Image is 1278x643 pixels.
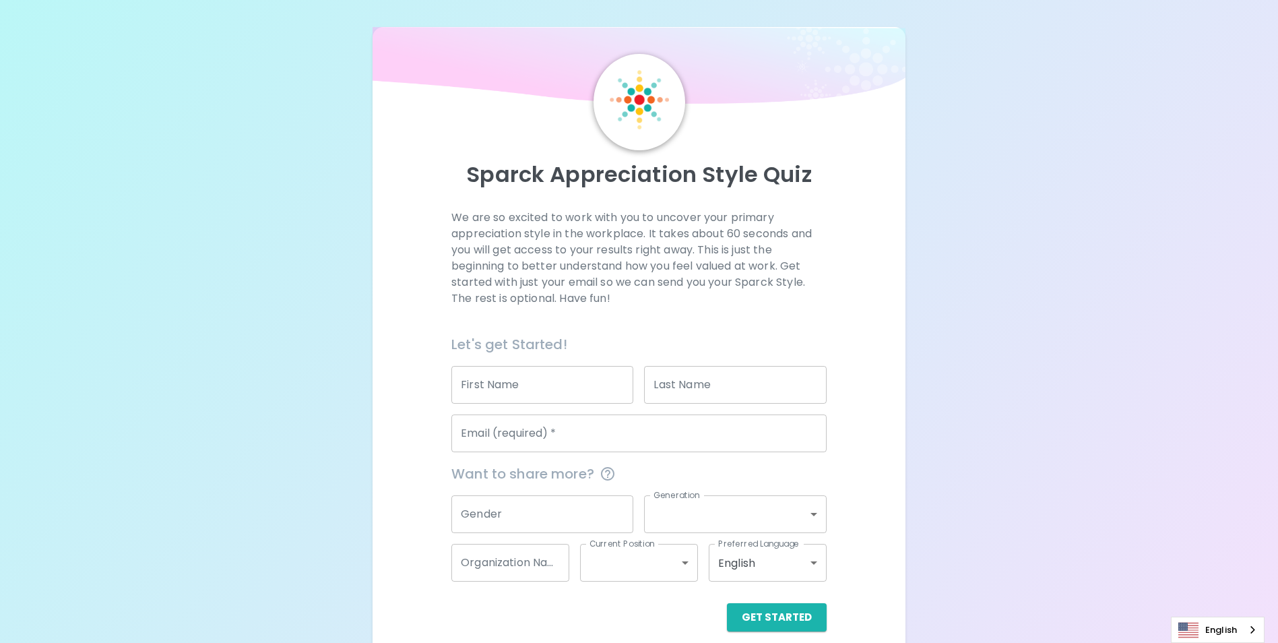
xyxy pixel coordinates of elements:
label: Generation [653,489,700,501]
span: Want to share more? [451,463,827,485]
img: Sparck Logo [610,70,669,129]
div: Language [1171,617,1265,643]
div: English [709,544,827,582]
h6: Let's get Started! [451,334,827,355]
label: Current Position [589,538,655,549]
svg: This information is completely confidential and only used for aggregated appreciation studies at ... [600,466,616,482]
p: We are so excited to work with you to uncover your primary appreciation style in the workplace. I... [451,210,827,307]
img: wave [373,27,905,111]
label: Preferred Language [718,538,799,549]
button: Get Started [727,603,827,632]
a: English [1172,617,1264,642]
aside: Language selected: English [1171,617,1265,643]
p: Sparck Appreciation Style Quiz [389,161,889,188]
